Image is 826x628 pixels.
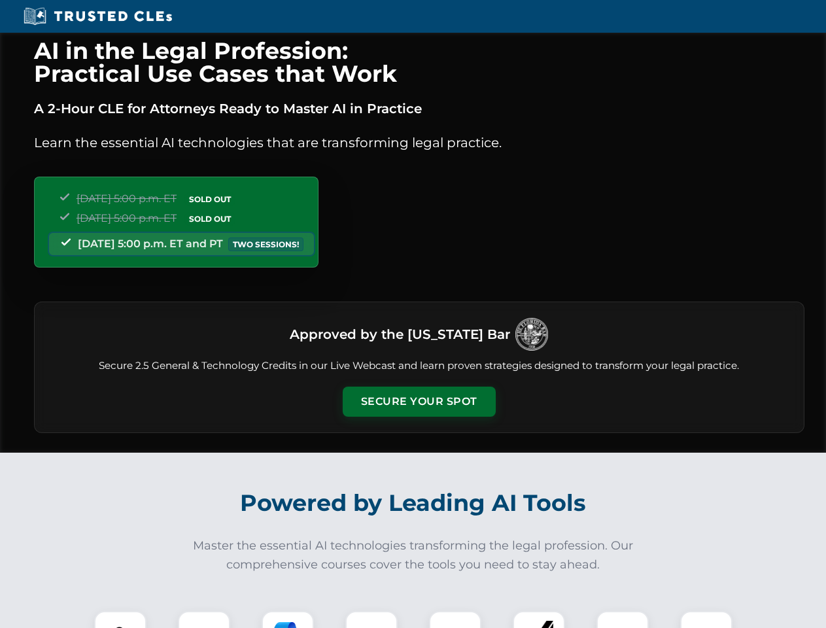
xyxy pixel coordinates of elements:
img: Logo [515,318,548,351]
p: Secure 2.5 General & Technology Credits in our Live Webcast and learn proven strategies designed ... [50,358,788,374]
span: [DATE] 5:00 p.m. ET [77,212,177,224]
p: A 2-Hour CLE for Attorneys Ready to Master AI in Practice [34,98,804,119]
h2: Powered by Leading AI Tools [51,480,776,526]
span: [DATE] 5:00 p.m. ET [77,192,177,205]
img: Trusted CLEs [20,7,176,26]
h3: Approved by the [US_STATE] Bar [290,323,510,346]
span: SOLD OUT [184,192,235,206]
p: Master the essential AI technologies transforming the legal profession. Our comprehensive courses... [184,536,642,574]
h1: AI in the Legal Profession: Practical Use Cases that Work [34,39,804,85]
button: Secure Your Spot [343,387,496,417]
span: SOLD OUT [184,212,235,226]
p: Learn the essential AI technologies that are transforming legal practice. [34,132,804,153]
